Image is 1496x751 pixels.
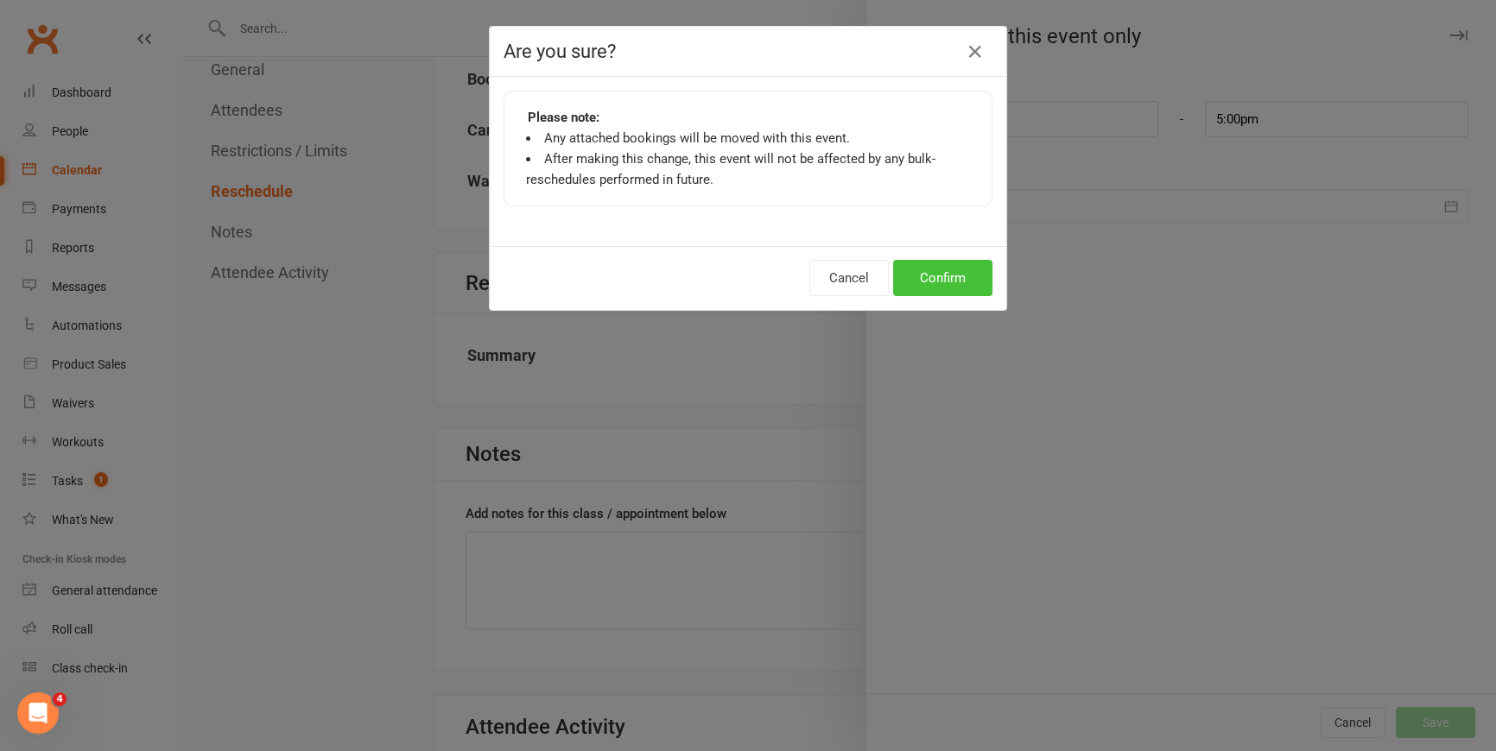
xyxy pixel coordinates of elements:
li: Any attached bookings will be moved with this event. [526,128,970,148]
li: After making this change, this event will not be affected by any bulk-reschedules performed in fu... [526,148,970,190]
iframe: Intercom live chat [17,692,59,734]
button: Close [961,38,989,66]
button: Confirm [893,260,992,296]
h4: Are you sure? [504,41,992,62]
strong: Please note: [528,107,599,128]
button: Cancel [809,260,889,296]
span: 4 [53,692,67,706]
